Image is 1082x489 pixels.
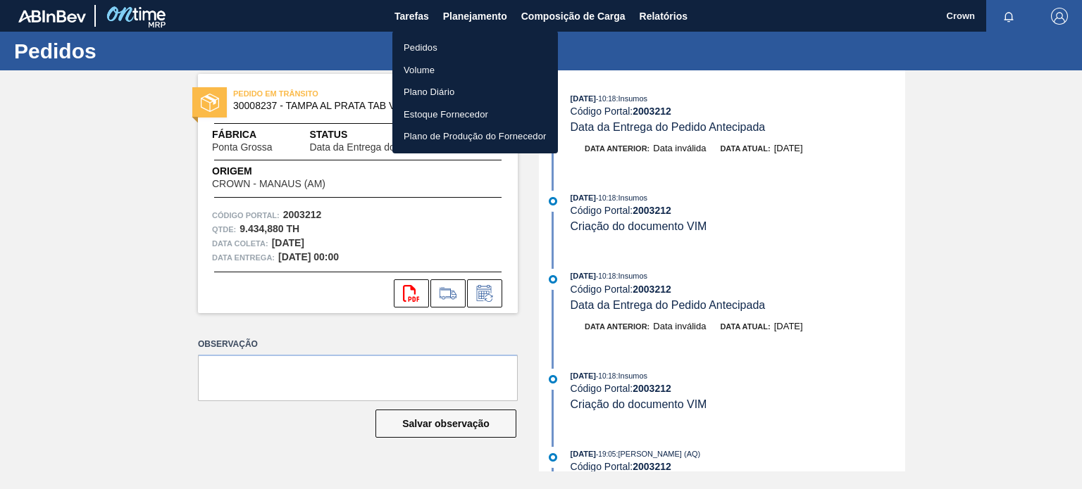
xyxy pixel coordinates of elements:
a: Plano Diário [392,81,558,103]
a: Volume [392,59,558,82]
a: Estoque Fornecedor [392,103,558,126]
a: Plano de Produção do Fornecedor [392,125,558,148]
a: Pedidos [392,37,558,59]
